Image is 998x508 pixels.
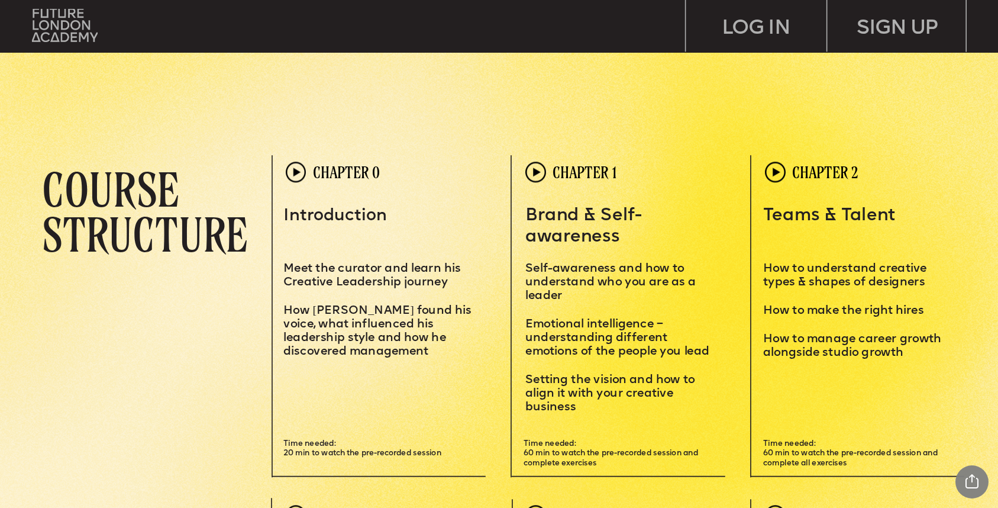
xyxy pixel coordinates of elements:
span: CHAPTER 1 [553,163,617,181]
img: upload-60f0cde6-1fc7-443c-af28-15e41498aeec.png [286,162,306,182]
span: S [525,374,533,386]
span: How [PERSON_NAME] found his voice, what influenced his leadership style and how he discovered man... [283,305,474,358]
img: upload-60f0cde6-1fc7-443c-af28-15e41498aeec.png [525,162,546,182]
span: S [525,263,533,275]
span: etting the vision and how to align it with your creative business [525,374,698,413]
span: How to understand creative types & shapes of designers [763,263,930,289]
span: Teams & Talent [763,208,896,224]
span: Introduction [283,208,387,224]
span: Brand & Self-awareness [525,208,641,246]
span: CHAPTER 2 [792,163,858,181]
span: Time needed: 60 min to watch the pre-recorded session and complete exercises [524,440,700,467]
img: upload-60f0cde6-1fc7-443c-af28-15e41498aeec.png [765,162,786,182]
span: Meet the curator and learn his Creative Leadership journey [283,263,464,289]
div: Share [955,465,989,499]
span: Emotional intelligence – understanding different emotions of the people you lead [525,319,709,358]
span: How to make the right hires [763,305,924,317]
img: upload-bfdffa89-fac7-4f57-a443-c7c39906ba42.png [32,9,97,42]
span: elf-awareness and how to understand who you are as a leader [525,263,699,303]
span: Time needed: 60 min to watch the pre-recorded session and complete all exercises [763,440,939,467]
span: How to manage career growth alongside studio growth [763,333,944,359]
span: Time needed: [283,440,336,448]
span: CHAPTER 0 [313,163,380,181]
p: COURSE STRUCTURE [42,167,273,257]
span: 20 min to watch the pre-recorded session [283,449,441,457]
